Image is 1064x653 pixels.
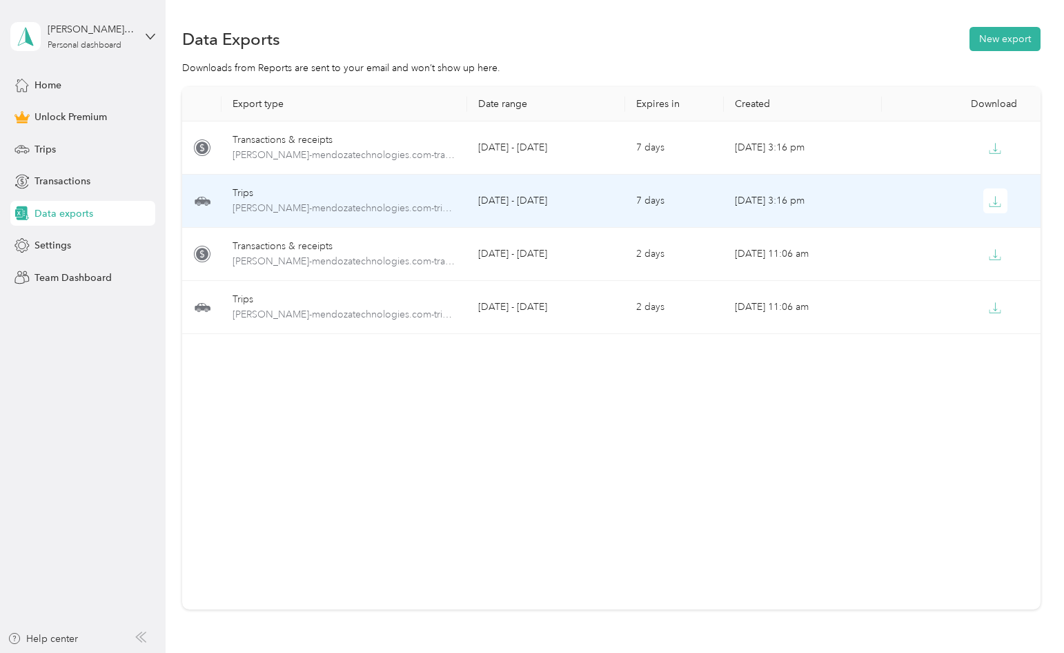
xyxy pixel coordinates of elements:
td: 7 days [625,175,724,228]
span: Trips [35,142,56,157]
span: cesar-mendozatechnologies.com-transactions-2025-09-01-2025-10-01.xlsx [233,148,455,163]
h1: Data Exports [182,32,280,46]
div: Trips [233,292,455,307]
td: [DATE] - [DATE] [467,228,625,281]
td: [DATE] 3:16 pm [724,175,882,228]
span: Settings [35,238,71,253]
td: 7 days [625,121,724,175]
span: Data exports [35,206,93,221]
span: Team Dashboard [35,271,112,285]
div: Transactions & receipts [233,239,455,254]
span: Home [35,78,61,92]
span: Unlock Premium [35,110,107,124]
th: Date range [467,87,625,121]
th: Expires in [625,87,724,121]
td: [DATE] - [DATE] [467,281,625,334]
td: [DATE] - [DATE] [467,121,625,175]
div: [PERSON_NAME][EMAIL_ADDRESS][DOMAIN_NAME] [48,22,134,37]
span: cesar-mendozatechnologies.com-trips-2025-09-01-2025-09-26.xlsx [233,307,455,322]
td: [DATE] - [DATE] [467,175,625,228]
div: Download [893,98,1029,110]
span: cesar-mendozatechnologies.com-transactions-2025-09-01-2025-09-26.xlsx [233,254,455,269]
span: Transactions [35,174,90,188]
iframe: Everlance-gr Chat Button Frame [987,576,1064,653]
td: 2 days [625,281,724,334]
th: Export type [221,87,466,121]
div: Trips [233,186,455,201]
td: [DATE] 3:16 pm [724,121,882,175]
div: Transactions & receipts [233,133,455,148]
td: 2 days [625,228,724,281]
button: New export [969,27,1041,51]
div: Downloads from Reports are sent to your email and won’t show up here. [182,61,1040,75]
div: Personal dashboard [48,41,121,50]
td: [DATE] 11:06 am [724,228,882,281]
th: Created [724,87,882,121]
td: [DATE] 11:06 am [724,281,882,334]
span: cesar-mendozatechnologies.com-trips-2025-09-01-2025-10-01.xlsx [233,201,455,216]
button: Help center [8,632,78,646]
